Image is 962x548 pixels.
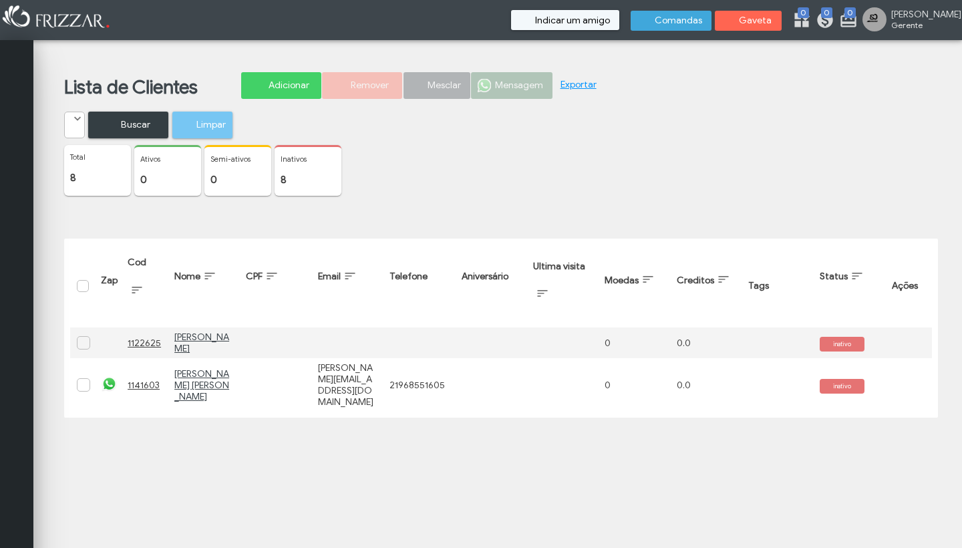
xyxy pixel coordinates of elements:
th: Aniversário [455,245,526,327]
span: Aniversário [462,271,508,282]
button: ui-button [257,148,275,162]
th: Ações [885,245,932,327]
span: CPF [246,271,263,282]
span: Adicionar [265,76,312,96]
div: Selecionar tudo [77,281,87,290]
p: 8 [281,174,335,186]
button: ui-button [892,375,912,395]
th: CPF [239,245,311,327]
th: Tags [742,245,813,327]
img: whatsapp.png [101,376,118,392]
span: inativo [820,379,864,394]
a: [PERSON_NAME] Gerente [862,7,955,34]
span: ui-button [901,333,903,353]
span: Ações [892,280,918,291]
span: Comandas [655,16,702,25]
span: Buscar [112,114,159,135]
p: Total [70,152,125,162]
u: 1141603 [128,380,160,391]
a: 0 [816,11,829,32]
th: Telefone [383,245,454,327]
u: 1122625 [128,337,161,349]
span: Zap [101,275,118,286]
button: ui-button [892,333,912,353]
span: [PERSON_NAME] [891,9,951,20]
span: 0 [821,7,832,18]
a: [PERSON_NAME] [PERSON_NAME] [174,368,229,402]
p: Semi-ativos [210,154,265,164]
a: 0 [792,11,806,32]
p: 8 [70,172,125,184]
span: Gerente [891,20,951,30]
button: ui-button [327,148,345,162]
span: Indicar um amigo [535,16,610,25]
p: Ativos [140,154,195,164]
th: Email [311,245,383,327]
td: 0.0 [670,358,742,412]
td: 0 [598,327,669,358]
p: 0 [210,174,265,186]
th: Zap [94,245,121,327]
span: inativo [820,337,864,352]
button: Limpar [172,112,232,138]
a: [PERSON_NAME] [174,331,229,354]
p: 0 [140,174,195,186]
td: 0.0 [670,327,742,358]
span: Gaveta [739,16,772,25]
th: Creditos [670,245,742,327]
a: Lista de Clientes [64,76,198,99]
th: Status [813,245,885,327]
span: Limpar [196,115,223,135]
span: 0 [798,7,809,18]
button: Gaveta [715,11,782,31]
button: ui-button [186,148,205,162]
div: 21968551605 [389,380,448,391]
th: Moedas [598,245,669,327]
div: [PERSON_NAME][EMAIL_ADDRESS][DOMAIN_NAME] [318,362,376,408]
button: Comandas [631,11,711,31]
span: Tags [748,280,769,291]
td: 0 [598,358,669,412]
a: 0 [839,11,852,32]
span: Ultima visita [533,261,585,272]
button: Adicionar [241,72,321,99]
span: Creditos [677,275,714,286]
span: 0 [844,7,856,18]
span: Telefone [389,271,428,282]
th: Cod [121,245,168,327]
span: Nome [174,271,200,282]
th: Ultima visita [526,245,598,327]
button: Buscar [88,112,168,138]
p: Inativos [281,154,335,164]
span: ui-button [901,375,903,395]
th: Nome [168,245,239,327]
a: Exportar [560,79,597,90]
span: Moedas [605,275,639,286]
span: Cod [128,257,146,268]
button: Indicar um amigo [511,10,619,30]
span: Status [820,271,848,282]
span: Email [318,271,341,282]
